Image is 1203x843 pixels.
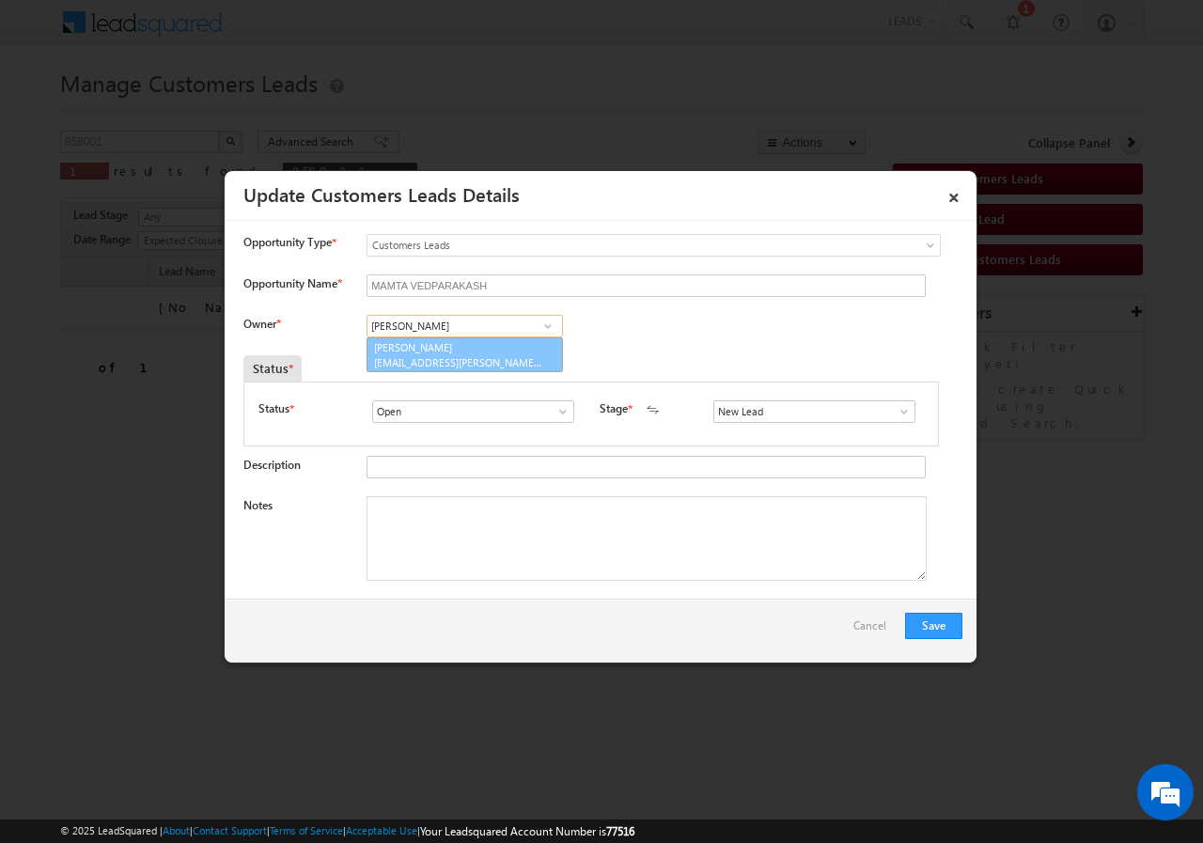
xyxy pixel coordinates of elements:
a: Customers Leads [367,234,941,257]
div: Minimize live chat window [308,9,353,55]
label: Owner [243,317,280,331]
span: Your Leadsquared Account Number is [420,824,634,838]
input: Type to Search [367,315,563,337]
a: [PERSON_NAME] [367,337,563,373]
span: Opportunity Type [243,234,332,251]
a: Show All Items [536,317,559,336]
a: About [163,824,190,836]
label: Stage [600,400,628,417]
a: Show All Items [887,402,911,421]
a: Show All Items [546,402,570,421]
a: Acceptable Use [346,824,417,836]
em: Start Chat [256,579,341,604]
input: Type to Search [372,400,574,423]
img: d_60004797649_company_0_60004797649 [32,99,79,123]
a: Cancel [853,613,896,648]
label: Notes [243,498,273,512]
a: Contact Support [193,824,267,836]
span: [EMAIL_ADDRESS][PERSON_NAME][DOMAIN_NAME] [374,355,543,369]
label: Status [258,400,289,417]
a: Update Customers Leads Details [243,180,520,207]
div: Status [243,355,302,382]
label: Description [243,458,301,472]
textarea: Type your message and hit 'Enter' [24,174,343,563]
span: 77516 [606,824,634,838]
button: Save [905,613,962,639]
span: © 2025 LeadSquared | | | | | [60,822,634,840]
input: Type to Search [713,400,915,423]
a: × [938,178,970,211]
a: Terms of Service [270,824,343,836]
span: Customers Leads [367,237,864,254]
div: Chat with us now [98,99,316,123]
label: Opportunity Name [243,276,341,290]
